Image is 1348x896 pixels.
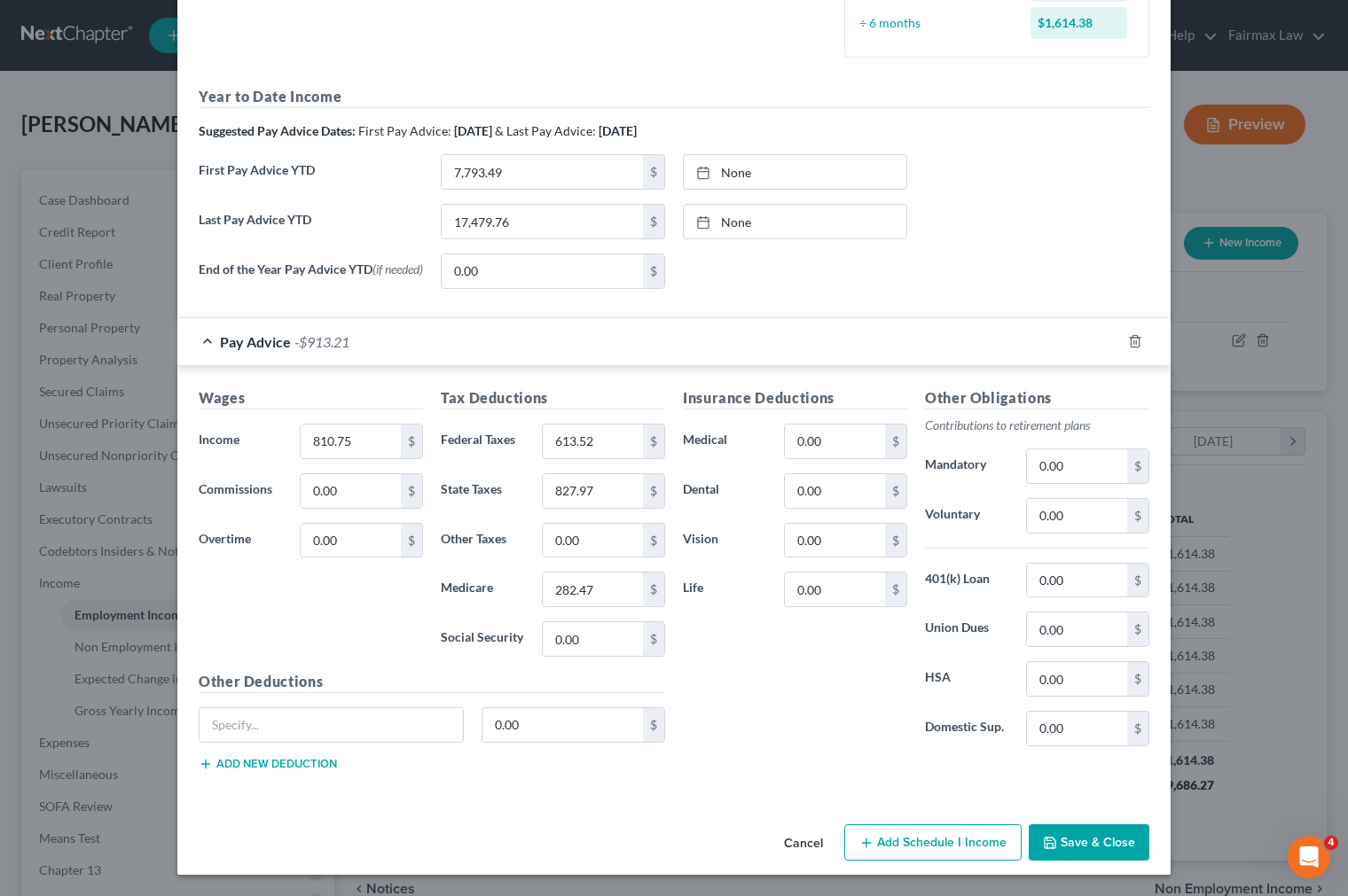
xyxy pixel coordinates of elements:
[916,448,1017,484] label: Mandatory
[885,573,906,606] div: $
[785,474,885,508] input: 0.00
[770,826,837,861] button: Cancel
[643,205,664,238] div: $
[1127,712,1148,745] div: $
[599,123,637,138] strong: [DATE]
[401,474,422,508] div: $
[190,523,291,558] label: Overtime
[1324,836,1338,850] span: 4
[1127,662,1148,696] div: $
[200,708,463,742] input: Specify...
[1127,499,1148,533] div: $
[301,474,401,508] input: 0.00
[683,387,907,409] h5: Insurance Deductions
[454,123,492,138] strong: [DATE]
[301,425,401,458] input: 0.00
[432,473,533,509] label: State Taxes
[1027,612,1127,646] input: 0.00
[432,572,533,607] label: Medicare
[674,473,775,509] label: Dental
[643,425,664,458] div: $
[358,123,451,138] span: First Pay Advice:
[674,424,775,459] label: Medical
[1027,499,1127,533] input: 0.00
[785,573,885,606] input: 0.00
[684,205,906,238] a: None
[1029,824,1149,861] button: Save & Close
[482,708,644,742] input: 0.00
[294,333,349,350] span: -$913.21
[1031,7,1128,39] div: $1,614.38
[190,473,291,509] label: Commissions
[1288,836,1330,878] iframe: Intercom live chat
[885,425,906,458] div: $
[442,155,643,189] input: 0.00
[543,622,643,656] input: 0.00
[643,254,664,288] div: $
[1127,612,1148,646] div: $
[643,708,664,742] div: $
[543,524,643,557] input: 0.00
[916,661,1017,697] label: HSA
[916,563,1017,598] label: 401(k) Loan
[1027,449,1127,483] input: 0.00
[1027,564,1127,597] input: 0.00
[432,424,533,459] label: Federal Taxes
[1127,449,1148,483] div: $
[916,612,1017,647] label: Union Dues
[190,154,432,204] label: First Pay Advice YTD
[1027,712,1127,745] input: 0.00
[643,573,664,606] div: $
[643,622,664,656] div: $
[199,432,239,447] span: Income
[674,572,775,607] label: Life
[432,621,533,657] label: Social Security
[916,498,1017,534] label: Voluntary
[372,261,423,277] span: (if needed)
[643,524,664,557] div: $
[199,671,665,693] h5: Other Deductions
[1027,662,1127,696] input: 0.00
[1127,564,1148,597] div: $
[401,425,422,458] div: $
[441,387,665,409] h5: Tax Deductions
[643,155,664,189] div: $
[850,14,1022,32] div: ÷ 6 months
[220,333,291,350] span: Pay Advice
[643,474,664,508] div: $
[543,425,643,458] input: 0.00
[199,387,423,409] h5: Wages
[432,523,533,558] label: Other Taxes
[199,123,356,138] strong: Suggested Pay Advice Dates:
[199,86,1149,108] h5: Year to Date Income
[785,425,885,458] input: 0.00
[495,123,596,138] span: & Last Pay Advice:
[844,824,1022,861] button: Add Schedule I Income
[190,204,432,253] label: Last Pay Advice YTD
[684,155,906,189] a: None
[885,474,906,508] div: $
[543,573,643,606] input: 0.00
[401,524,422,557] div: $
[199,757,337,771] button: Add new deduction
[785,524,885,557] input: 0.00
[925,387,1149,409] h5: Other Obligations
[190,253,432,303] label: End of the Year Pay Advice YTD
[916,711,1017,746] label: Domestic Sup.
[674,523,775,558] label: Vision
[442,205,643,238] input: 0.00
[885,524,906,557] div: $
[442,254,643,288] input: 0.00
[925,417,1149,434] p: Contributions to retirement plans
[543,474,643,508] input: 0.00
[301,524,401,557] input: 0.00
